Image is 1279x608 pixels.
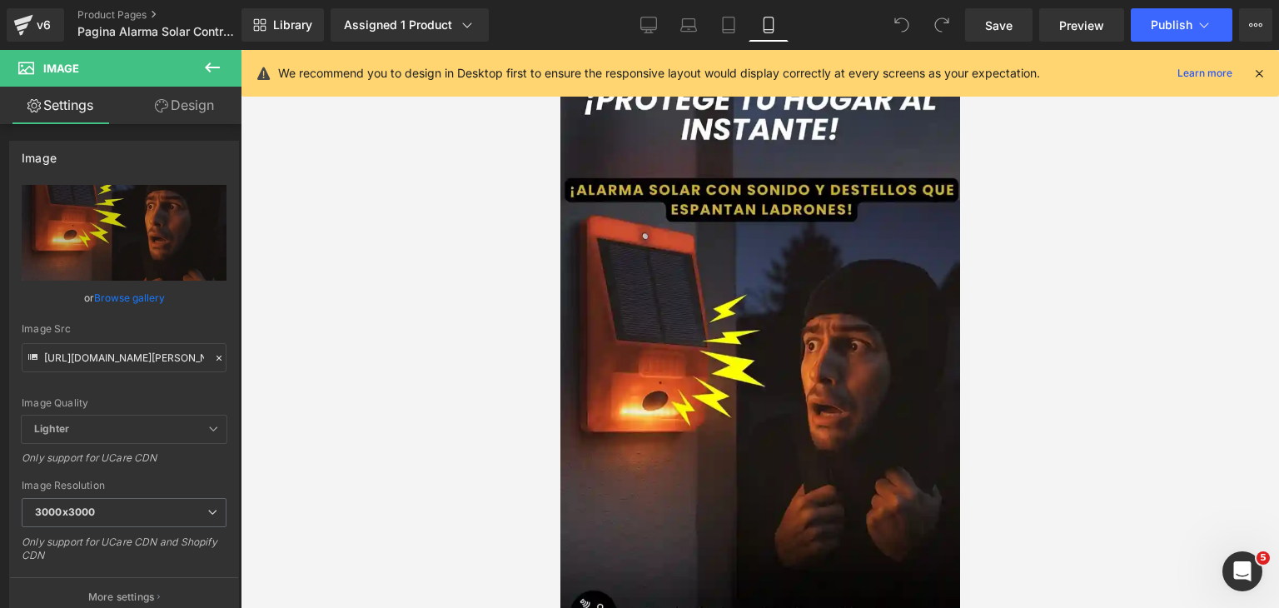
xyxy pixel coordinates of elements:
a: Preview [1039,8,1124,42]
span: Save [985,17,1013,34]
span: Library [273,17,312,32]
div: Image Quality [22,397,226,409]
a: v6 [7,8,64,42]
a: Product Pages [77,8,269,22]
a: Design [124,87,245,124]
span: Publish [1151,18,1192,32]
a: Tablet [709,8,749,42]
iframe: Intercom live chat [1222,551,1262,591]
span: Image [43,62,79,75]
a: Mobile [749,8,789,42]
span: 5 [1257,551,1270,565]
div: or [22,289,226,306]
p: More settings [88,590,155,605]
span: Preview [1059,17,1104,34]
div: Image Src [22,323,226,335]
b: Lighter [34,422,69,435]
div: Assigned 1 Product [344,17,475,33]
div: Image Resolution [22,480,226,491]
a: Browse gallery [94,283,165,312]
input: Link [22,343,226,372]
a: New Library [241,8,324,42]
a: Laptop [669,8,709,42]
div: v6 [33,14,54,36]
button: Undo [885,8,918,42]
span: Pagina Alarma Solar Control - [DATE] 14:18:34 [77,25,237,38]
a: Learn more [1171,63,1239,83]
a: Desktop [629,8,669,42]
button: Publish [1131,8,1232,42]
div: Only support for UCare CDN and Shopify CDN [22,536,226,573]
button: Redo [925,8,958,42]
p: We recommend you to design in Desktop first to ensure the responsive layout would display correct... [278,64,1040,82]
b: 3000x3000 [35,506,95,518]
div: Image [22,142,57,165]
div: Only support for UCare CDN [22,451,226,476]
button: More [1239,8,1272,42]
